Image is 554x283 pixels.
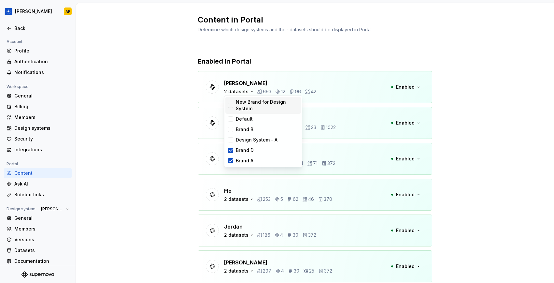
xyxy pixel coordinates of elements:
a: Integrations [4,144,72,155]
button: [PERSON_NAME]AP [1,4,74,19]
p: 33 [311,124,316,131]
a: General [4,91,72,101]
div: AP [65,9,70,14]
button: Enabled [387,117,424,129]
a: Security [4,134,72,144]
span: Enabled [396,120,415,126]
a: Profile [4,46,72,56]
span: Enabled [396,227,415,234]
div: Content [14,170,69,176]
p: 253 [263,196,271,202]
a: Ask AI [4,179,72,189]
p: 62 [293,196,298,202]
p: 30 [294,268,299,274]
button: Enabled [387,225,424,236]
a: General [4,213,72,223]
span: Enabled [396,84,415,90]
div: Profile [14,48,69,54]
img: 049812b6-2877-400d-9dc9-987621144c16.png [5,7,12,15]
div: Sidebar links [14,191,69,198]
p: 42 [311,88,316,95]
div: Account [4,38,25,46]
h2: Content in Portal [198,15,424,25]
a: Notifications [4,67,72,78]
span: Enabled [396,156,415,162]
span: Enabled [396,191,415,198]
div: Design System - A [236,137,277,143]
a: Members [4,224,72,234]
div: [PERSON_NAME] [15,8,52,15]
div: Members [14,226,69,232]
div: Authentication [14,58,69,65]
div: Documentation [14,258,69,264]
p: 46 [308,196,314,202]
p: 186 [263,232,270,238]
p: 30 [293,232,298,238]
div: Security [14,136,69,142]
p: 4 [281,268,284,274]
p: 25 [309,268,314,274]
p: 4 [280,232,283,238]
div: Ask AI [14,181,69,187]
div: Members [14,114,69,121]
a: Documentation [4,256,72,266]
div: Notifications [14,69,69,76]
a: Members [4,112,72,123]
div: Brand D [236,147,254,154]
p: 5 [280,196,283,202]
p: 96 [295,88,301,95]
button: Enabled [387,153,424,165]
p: [PERSON_NAME] [224,79,316,87]
a: Back [4,23,72,34]
p: Jordan [224,223,316,231]
a: Datasets [4,245,72,256]
p: 370 [324,196,332,202]
div: Datasets [14,247,69,254]
div: 2 datasets [224,268,249,274]
p: 372 [308,232,316,238]
div: Back [14,25,69,32]
svg: Supernova Logo [21,271,54,278]
a: Content [4,168,72,178]
p: 372 [324,268,332,274]
span: Enabled [396,263,415,270]
div: Workspace [4,83,31,91]
div: New Brand for Design System [236,99,298,112]
a: Authentication [4,56,72,67]
div: 2 datasets [224,232,249,238]
div: Design systems [14,125,69,131]
div: General [14,215,69,221]
p: Flo [224,187,332,195]
div: Versions [14,236,69,243]
a: Design systems [4,123,72,133]
div: Brand B [236,126,253,133]
div: Design system [4,205,38,213]
p: [PERSON_NAME] [224,259,332,266]
span: Determine which design systems and their datasets should be displayed in Portal. [198,27,373,32]
div: 2 datasets [224,88,249,95]
div: Billing [14,103,69,110]
p: 297 [263,268,271,274]
a: Billing [4,101,72,112]
button: Enabled [387,81,424,93]
div: General [14,93,69,99]
p: 693 [263,88,271,95]
a: Sidebar links [4,189,72,200]
p: 71 [313,160,318,167]
p: 12 [281,88,285,95]
button: Enabled [387,261,424,272]
div: Default [236,116,253,122]
div: Portal [4,160,21,168]
div: Brand A [236,157,253,164]
p: 1022 [326,124,336,131]
div: Integrations [14,146,69,153]
p: Enabled in Portal [198,57,432,66]
a: Versions [4,234,72,245]
p: 372 [327,160,335,167]
div: 2 datasets [224,196,249,202]
button: Enabled [387,189,424,201]
span: [PERSON_NAME] [41,206,64,212]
